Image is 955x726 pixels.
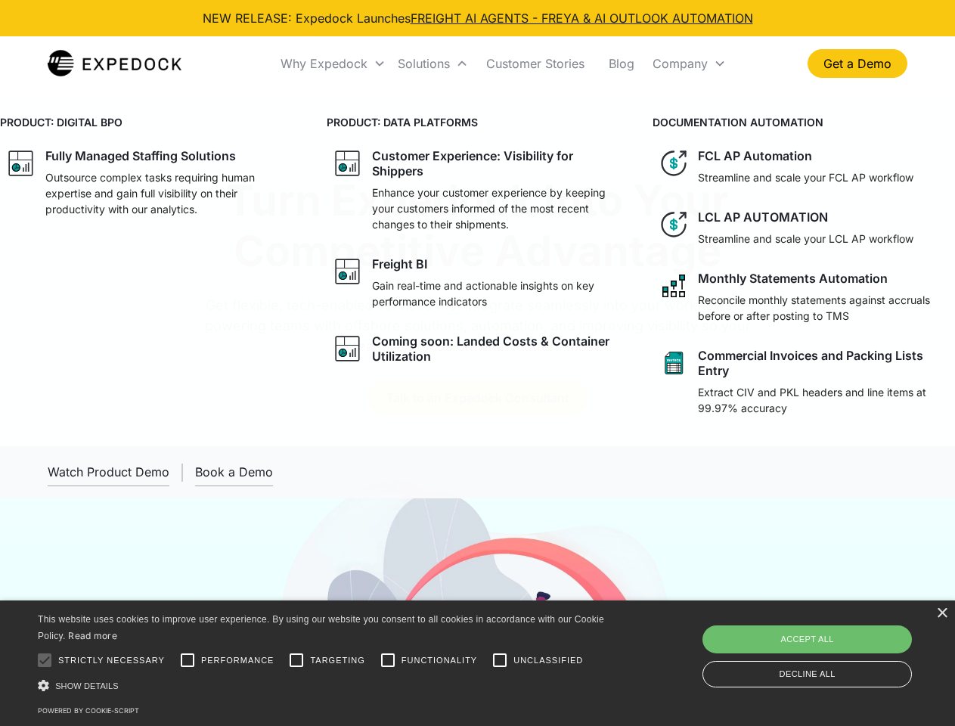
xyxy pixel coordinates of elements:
[48,48,181,79] img: Expedock Logo
[6,148,36,178] img: graph icon
[808,49,907,78] a: Get a Demo
[698,271,888,286] div: Monthly Statements Automation
[48,458,169,486] a: open lightbox
[659,209,689,240] img: dollar icon
[48,48,181,79] a: home
[513,654,583,667] span: Unclassified
[38,678,609,693] div: Show details
[653,114,955,130] h4: DOCUMENTATION AUTOMATION
[274,38,392,89] div: Why Expedock
[597,38,646,89] a: Blog
[327,114,629,130] h4: PRODUCT: DATA PLATFORMS
[698,169,913,185] p: Streamline and scale your FCL AP workflow
[333,148,363,178] img: graph icon
[38,614,604,642] span: This website uses cookies to improve user experience. By using our website you consent to all coo...
[698,384,949,416] p: Extract CIV and PKL headers and line items at 99.97% accuracy
[327,142,629,238] a: graph iconCustomer Experience: Visibility for ShippersEnhance your customer experience by keeping...
[372,256,427,271] div: Freight BI
[659,148,689,178] img: dollar icon
[333,256,363,287] img: graph icon
[402,654,477,667] span: Functionality
[372,185,623,232] p: Enhance your customer experience by keeping your customers informed of the most recent changes to...
[372,148,623,178] div: Customer Experience: Visibility for Shippers
[659,348,689,378] img: sheet icon
[38,706,139,715] a: Powered by cookie-script
[203,9,753,27] div: NEW RELEASE: Expedock Launches
[327,250,629,315] a: graph iconFreight BIGain real-time and actionable insights on key performance indicators
[703,563,955,726] iframe: Chat Widget
[659,271,689,301] img: network like icon
[55,681,119,690] span: Show details
[333,334,363,364] img: graph icon
[698,231,913,247] p: Streamline and scale your LCL AP workflow
[653,203,955,253] a: dollar iconLCL AP AUTOMATIONStreamline and scale your LCL AP workflow
[653,265,955,330] a: network like iconMonthly Statements AutomationReconcile monthly statements against accruals befor...
[45,169,296,217] p: Outsource complex tasks requiring human expertise and gain full visibility on their productivity ...
[68,630,117,641] a: Read more
[646,38,732,89] div: Company
[45,148,236,163] div: Fully Managed Staffing Solutions
[698,148,812,163] div: FCL AP Automation
[195,464,273,479] div: Book a Demo
[398,56,450,71] div: Solutions
[653,342,955,422] a: sheet iconCommercial Invoices and Packing Lists EntryExtract CIV and PKL headers and line items a...
[392,38,474,89] div: Solutions
[474,38,597,89] a: Customer Stories
[698,209,828,225] div: LCL AP AUTOMATION
[372,278,623,309] p: Gain real-time and actionable insights on key performance indicators
[58,654,165,667] span: Strictly necessary
[48,464,169,479] div: Watch Product Demo
[195,458,273,486] a: Book a Demo
[372,334,623,364] div: Coming soon: Landed Costs & Container Utilization
[653,56,708,71] div: Company
[698,292,949,324] p: Reconcile monthly statements against accruals before or after posting to TMS
[310,654,364,667] span: Targeting
[411,11,753,26] a: FREIGHT AI AGENTS - FREYA & AI OUTLOOK AUTOMATION
[653,142,955,191] a: dollar iconFCL AP AutomationStreamline and scale your FCL AP workflow
[327,327,629,370] a: graph iconComing soon: Landed Costs & Container Utilization
[698,348,949,378] div: Commercial Invoices and Packing Lists Entry
[201,654,274,667] span: Performance
[281,56,367,71] div: Why Expedock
